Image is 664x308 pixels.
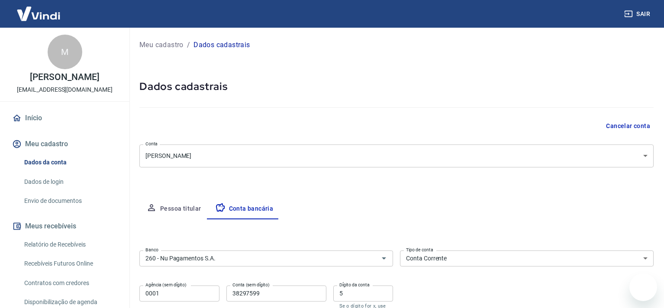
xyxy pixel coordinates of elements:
h5: Dados cadastrais [139,80,654,93]
a: Envio de documentos [21,192,119,210]
label: Conta [145,141,158,147]
a: Relatório de Recebíveis [21,236,119,253]
a: Início [10,109,119,128]
p: / [187,40,190,50]
button: Meu cadastro [10,135,119,154]
a: Meu cadastro [139,40,184,50]
p: [EMAIL_ADDRESS][DOMAIN_NAME] [17,85,113,94]
button: Conta bancária [208,199,280,219]
label: Agência (sem dígito) [145,282,187,288]
button: Abrir [378,252,390,264]
iframe: Botão para abrir a janela de mensagens [629,273,657,301]
label: Tipo de conta [406,247,433,253]
img: Vindi [10,0,67,27]
label: Dígito da conta [339,282,370,288]
label: Conta (sem dígito) [232,282,270,288]
p: [PERSON_NAME] [30,73,99,82]
div: [PERSON_NAME] [139,144,654,167]
a: Contratos com credores [21,274,119,292]
label: Banco [145,247,158,253]
button: Meus recebíveis [10,217,119,236]
a: Recebíveis Futuros Online [21,255,119,273]
button: Cancelar conta [603,118,654,134]
button: Pessoa titular [139,199,208,219]
a: Dados da conta [21,154,119,171]
div: M [48,35,82,69]
a: Dados de login [21,173,119,191]
p: Dados cadastrais [193,40,250,50]
button: Sair [622,6,654,22]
